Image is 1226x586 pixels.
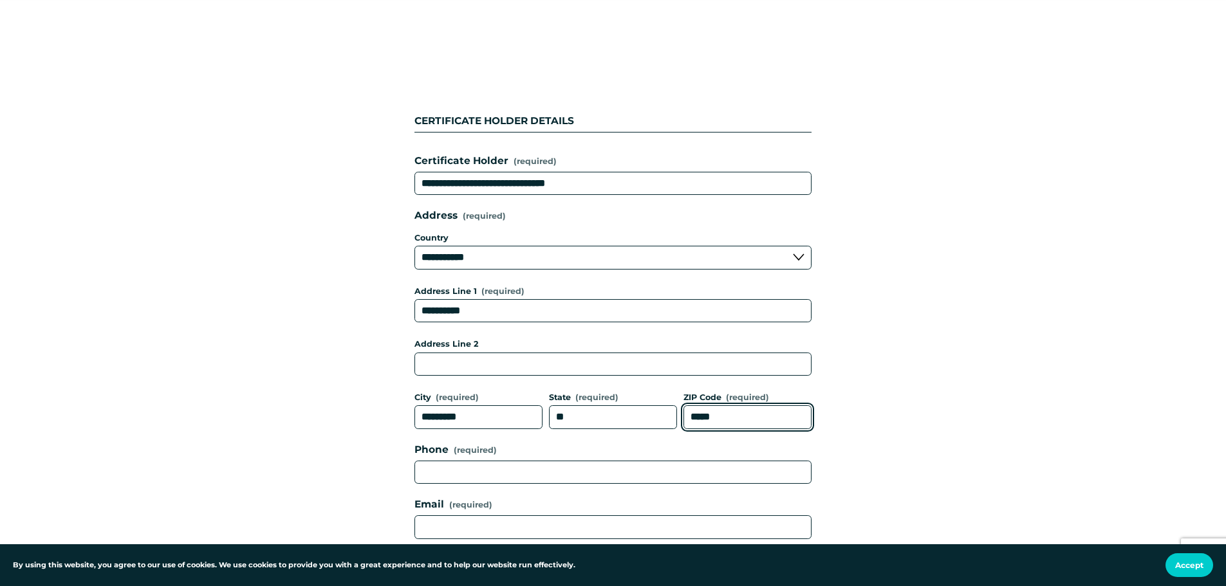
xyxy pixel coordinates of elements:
[414,113,812,132] div: CERTIFICATE HOLDER DETAILS
[414,338,812,352] div: Address Line 2
[414,246,812,270] select: Country
[726,394,769,402] span: (required)
[1166,553,1213,577] button: Accept
[414,299,812,323] input: Address Line 1
[1175,560,1203,570] span: Accept
[414,285,812,299] div: Address Line 1
[13,560,575,571] p: By using this website, you agree to our use of cookies. We use cookies to provide you with a grea...
[414,353,812,376] input: Address Line 2
[414,208,458,224] span: Address
[514,155,557,168] span: (required)
[683,391,812,405] div: ZIP Code
[549,391,677,405] div: State
[575,394,618,402] span: (required)
[549,405,677,429] input: State
[414,497,444,513] span: Email
[449,499,492,511] span: (required)
[414,153,508,169] span: Certificate Holder
[683,405,812,429] input: ZIP Code
[463,212,506,221] span: (required)
[414,405,543,429] input: City
[414,391,543,405] div: City
[414,442,449,458] span: Phone
[481,288,525,296] span: (required)
[454,446,497,455] span: (required)
[436,394,479,402] span: (required)
[414,229,812,246] div: Country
